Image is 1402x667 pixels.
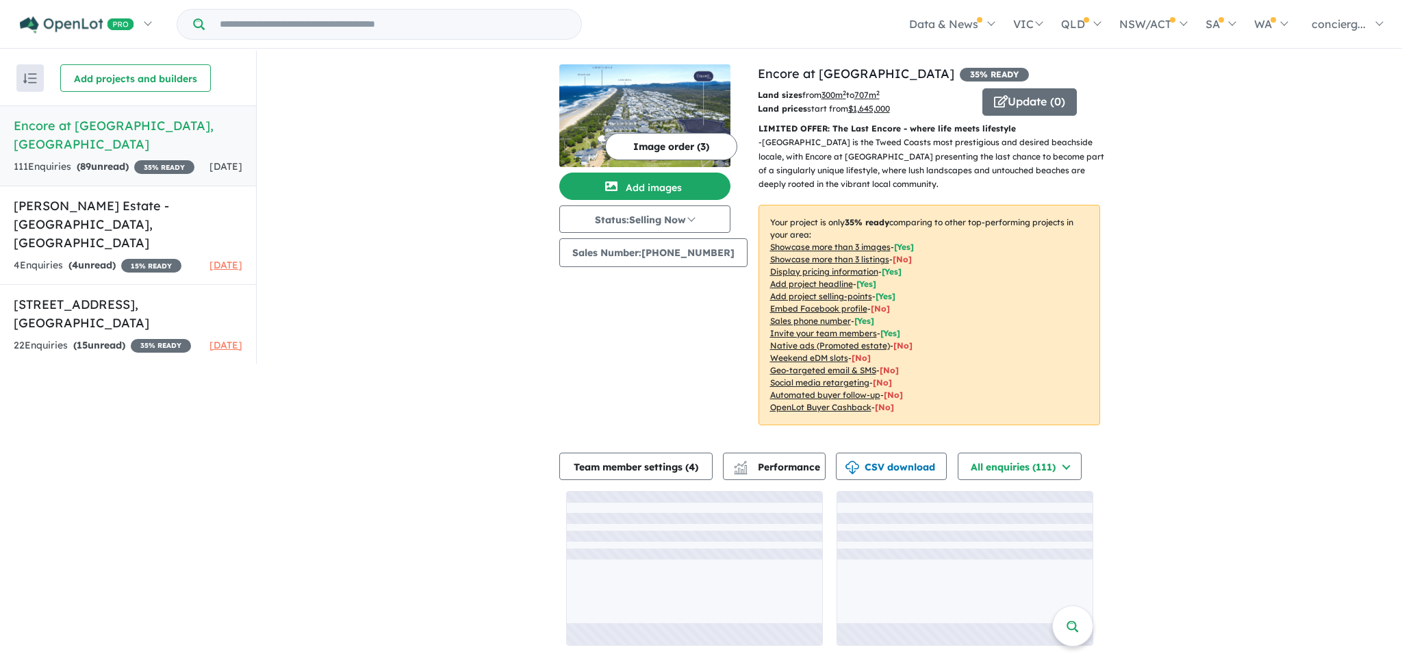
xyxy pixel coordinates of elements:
span: [No] [893,340,913,351]
div: 4 Enquir ies [14,257,181,274]
u: OpenLot Buyer Cashback [770,402,871,412]
span: 35 % READY [131,339,191,353]
span: [DATE] [209,339,242,351]
span: [ No ] [871,303,890,314]
u: Showcase more than 3 listings [770,254,889,264]
strong: ( unread) [73,339,125,351]
u: Geo-targeted email & SMS [770,365,876,375]
h5: Encore at [GEOGRAPHIC_DATA] , [GEOGRAPHIC_DATA] [14,116,242,153]
p: Your project is only comparing to other top-performing projects in your area: - - - - - - - - - -... [759,205,1100,425]
span: [No] [873,377,892,388]
span: [ Yes ] [882,266,902,277]
u: Embed Facebook profile [770,303,867,314]
u: Native ads (Promoted estate) [770,340,890,351]
button: Team member settings (4) [559,453,713,480]
span: 89 [80,160,91,173]
button: Update (0) [982,88,1077,116]
b: 35 % ready [845,217,889,227]
u: Social media retargeting [770,377,869,388]
button: Status:Selling Now [559,205,730,233]
img: download icon [845,461,859,475]
span: 4 [689,461,695,473]
u: Invite your team members [770,328,877,338]
span: [No] [884,390,903,400]
h5: [STREET_ADDRESS] , [GEOGRAPHIC_DATA] [14,295,242,332]
u: Add project headline [770,279,853,289]
b: Land sizes [758,90,802,100]
img: sort.svg [23,73,37,84]
span: [DATE] [209,160,242,173]
span: [No] [852,353,871,363]
b: Land prices [758,103,807,114]
img: Encore at Salt - Kingscliff [559,64,730,167]
span: [ Yes ] [856,279,876,289]
span: [ Yes ] [880,328,900,338]
strong: ( unread) [77,160,129,173]
sup: 2 [843,89,846,97]
img: Openlot PRO Logo White [20,16,134,34]
p: from [758,88,972,102]
span: [No] [875,402,894,412]
u: Display pricing information [770,266,878,277]
img: line-chart.svg [734,461,746,468]
span: 35 % READY [134,160,194,174]
div: 111 Enquir ies [14,159,194,175]
span: 15 % READY [121,259,181,273]
button: CSV download [836,453,947,480]
button: Add projects and builders [60,64,211,92]
div: 22 Enquir ies [14,338,191,354]
span: concierg... [1312,17,1366,31]
u: Add project selling-points [770,291,872,301]
button: Performance [723,453,826,480]
span: [ No ] [893,254,912,264]
span: Performance [736,461,820,473]
img: bar-chart.svg [734,465,748,474]
span: [ Yes ] [876,291,895,301]
button: All enquiries (111) [958,453,1082,480]
u: Sales phone number [770,316,851,326]
u: $ 1,645,000 [848,103,890,114]
u: 300 m [821,90,846,100]
h5: [PERSON_NAME] Estate - [GEOGRAPHIC_DATA] , [GEOGRAPHIC_DATA] [14,197,242,252]
p: start from [758,102,972,116]
u: Showcase more than 3 images [770,242,891,252]
sup: 2 [876,89,880,97]
button: Add images [559,173,730,200]
span: 35 % READY [960,68,1029,81]
span: to [846,90,880,100]
u: 707 m [854,90,880,100]
a: Encore at [GEOGRAPHIC_DATA] [758,66,954,81]
u: Weekend eDM slots [770,353,848,363]
span: [No] [880,365,899,375]
input: Try estate name, suburb, builder or developer [207,10,578,39]
strong: ( unread) [68,259,116,271]
p: - [GEOGRAPHIC_DATA] is the Tweed Coasts most prestigious and desired beachside locale, with Encor... [759,136,1111,192]
span: [DATE] [209,259,242,271]
u: Automated buyer follow-up [770,390,880,400]
span: [ Yes ] [854,316,874,326]
p: LIMITED OFFER: The Last Encore - where life meets lifestyle [759,122,1100,136]
button: Image order (3) [605,133,737,160]
span: 15 [77,339,88,351]
button: Sales Number:[PHONE_NUMBER] [559,238,748,267]
span: 4 [72,259,78,271]
span: [ Yes ] [894,242,914,252]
